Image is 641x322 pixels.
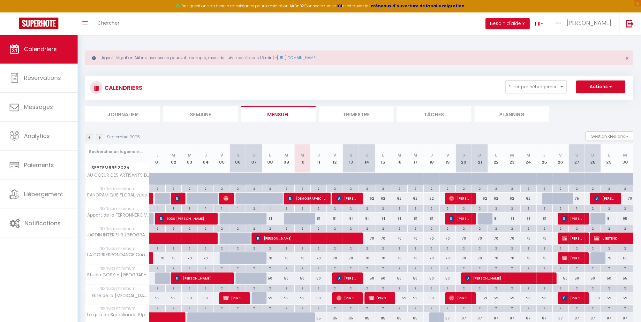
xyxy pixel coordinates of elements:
div: 2 [278,245,294,251]
span: [PERSON_NAME] [562,232,584,244]
div: 70 [456,233,472,244]
span: [DEMOGRAPHIC_DATA][PERSON_NAME] [288,192,326,204]
abbr: M [284,152,288,158]
th: 15 [375,144,391,173]
div: 2 [391,185,407,191]
div: 95 [617,213,633,225]
div: 2 [585,245,601,251]
abbr: M [171,152,175,158]
div: 2 [278,185,294,191]
span: Appart de la FERRONNERIE Vue Festival photo La Gacilly 14p [87,213,150,218]
div: 2 [569,185,585,191]
abbr: M [414,152,418,158]
div: 2 [569,225,585,231]
div: 2 [295,245,311,251]
span: [PERSON_NAME] Et [PERSON_NAME] Et [PERSON_NAME] Et Cuzuel [449,292,471,304]
span: Notifications [25,219,61,227]
span: [PERSON_NAME] [567,19,611,27]
span: LA CORRESPONDANCE Canal St Congard 8p [87,252,150,257]
div: 62 [472,193,488,204]
div: 2 [488,185,504,191]
span: Analytics [24,132,50,140]
button: Ouvrir le widget de chat LiveChat [5,3,24,22]
div: 70 [311,252,327,264]
div: 70 [182,252,198,264]
th: 09 [278,144,295,173]
div: 70 [520,233,537,244]
div: 1 [198,205,214,211]
th: 18 [424,144,440,173]
abbr: S [463,152,465,158]
span: Réservations [24,74,61,82]
div: 2 [166,245,182,251]
div: 2 [537,205,553,211]
abbr: J [430,152,433,158]
strong: créneaux d'ouverture de la salle migration [371,3,465,9]
div: 81 [520,213,537,225]
input: Rechercher un logement... [89,146,146,157]
div: 70 [504,233,521,244]
div: 2 [230,245,246,251]
button: Besoin d'aide ? [486,18,530,29]
div: 2 [585,225,601,231]
div: 2 [521,185,537,191]
abbr: M [623,152,627,158]
abbr: L [608,152,610,158]
div: 2 [537,225,553,231]
div: 2 [408,225,424,231]
img: ... [553,18,562,28]
div: 70 [537,233,553,244]
div: 81 [359,213,375,225]
div: 81 [537,213,553,225]
th: 04 [198,144,214,173]
img: Super Booking [19,18,58,29]
div: 81 [601,213,617,225]
div: 2 [182,225,198,231]
th: 01 [149,144,166,173]
div: 2 [585,205,601,211]
div: 70 [278,252,295,264]
span: Calendriers [24,45,57,53]
div: 2 [504,225,520,231]
div: 2 [456,225,472,231]
div: 62 [407,193,424,204]
div: 2 [569,245,585,251]
a: [URL][DOMAIN_NAME] [277,55,317,60]
div: 2 [504,185,520,191]
th: 03 [182,144,198,173]
th: 10 [294,144,311,173]
th: 21 [472,144,488,173]
div: 2 [617,225,633,231]
button: Gestion des prix [586,131,633,141]
th: 08 [262,144,278,173]
div: 2 [504,205,520,211]
li: Mensuel [241,106,316,122]
abbr: L [495,152,497,158]
div: 2 [295,185,311,191]
div: 62 [391,193,408,204]
abbr: V [559,152,562,158]
div: 2 [149,185,165,191]
li: Tâches [397,106,471,122]
div: 2 [149,225,165,231]
div: 2 [198,245,214,251]
div: 2 [537,185,553,191]
div: 2 [424,245,440,251]
div: 75 [569,193,585,204]
div: 70 [488,233,504,244]
span: Chercher [97,19,119,26]
div: 62 [488,193,504,204]
th: 30 [617,144,633,173]
button: Actions [576,80,625,93]
div: 70 [149,252,166,264]
div: 2 [521,205,537,211]
div: 2 [359,205,375,211]
div: 70 [343,252,359,264]
div: 1 [166,205,182,211]
li: Trimestre [319,106,394,122]
div: 70 [440,233,456,244]
div: 2 [553,185,569,191]
span: [PERSON_NAME] [336,272,358,284]
abbr: S [350,152,352,158]
div: 2 [408,205,424,211]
